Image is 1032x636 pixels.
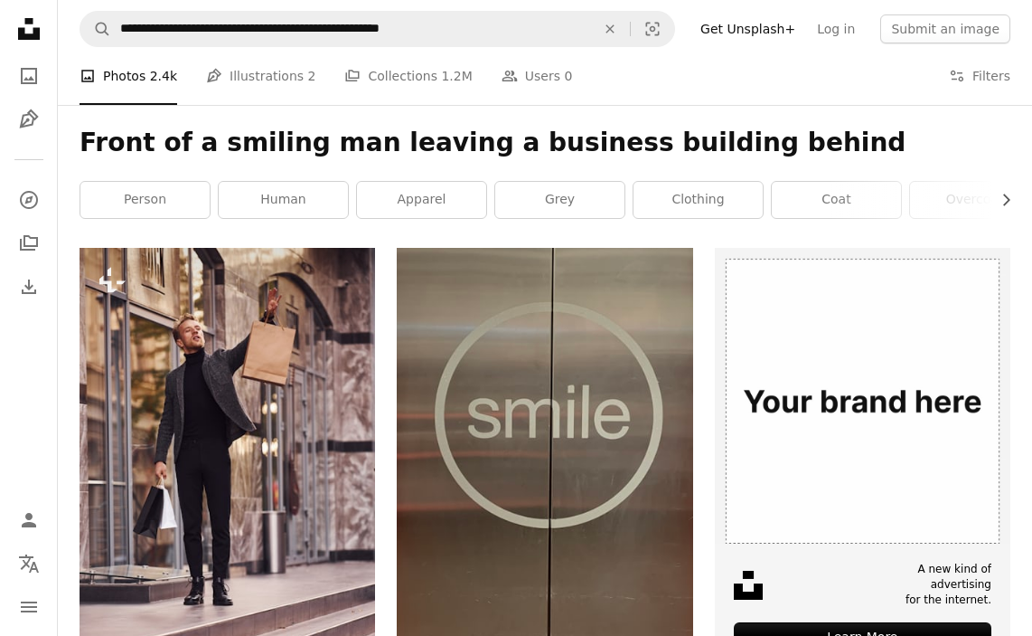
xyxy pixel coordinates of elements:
[11,589,47,625] button: Menu
[564,66,572,86] span: 0
[864,562,991,607] span: A new kind of advertising for the internet.
[344,47,472,105] a: Collections 1.2M
[772,182,901,218] a: coat
[11,546,47,582] button: Language
[357,182,486,218] a: apparel
[590,12,630,46] button: Clear
[690,14,806,43] a: Get Unsplash+
[80,461,375,478] a: Man in elegant formal wear and with shopping packages is outside against modern building.
[631,12,674,46] button: Visual search
[11,58,47,94] a: Photos
[502,47,573,105] a: Users 0
[715,248,1010,544] img: file-1635990775102-c9800842e1cdimage
[11,269,47,305] a: Download History
[11,225,47,261] a: Collections
[880,14,1010,43] button: Submit an image
[734,571,763,600] img: file-1631678316303-ed18b8b5cb9cimage
[495,182,624,218] a: grey
[397,437,692,453] a: elevator door with Smile print
[11,502,47,538] a: Log in / Sign up
[11,101,47,138] a: Illustrations
[219,182,348,218] a: human
[11,182,47,218] a: Explore
[633,182,763,218] a: clothing
[80,12,111,46] button: Search Unsplash
[949,47,1010,105] button: Filters
[80,127,1010,159] h1: Front of a smiling man leaving a business building behind
[80,182,210,218] a: person
[990,182,1010,218] button: scroll list to the right
[308,66,316,86] span: 2
[206,47,315,105] a: Illustrations 2
[441,66,472,86] span: 1.2M
[80,11,675,47] form: Find visuals sitewide
[806,14,866,43] a: Log in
